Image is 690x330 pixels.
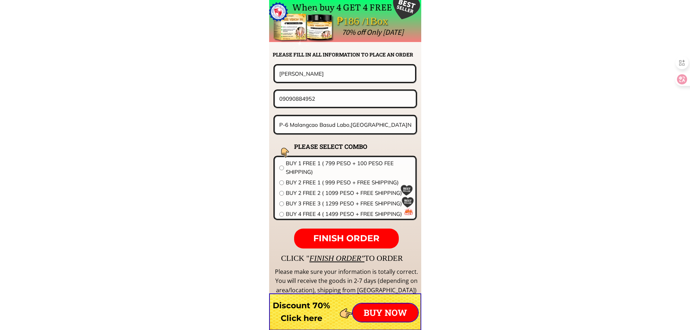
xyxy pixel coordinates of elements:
[337,13,409,30] div: ₱186 /1Box
[277,116,414,133] input: Address
[277,66,413,82] input: Your name
[313,233,380,243] span: FINISH ORDER
[309,254,364,263] span: FINISH ORDER"
[269,299,334,325] h3: Discount 70% Click here
[286,159,411,176] span: BUY 1 FREE 1 ( 799 PESO + 100 PESO FEE SHIPPING)
[277,91,413,106] input: Phone number
[273,51,421,59] h2: PLEASE FILL IN ALL INFORMATION TO PLACE AN ORDER
[353,304,418,322] p: BUY NOW
[286,199,411,208] span: BUY 3 FREE 3 ( 1299 PESO + FREE SHIPPING)
[281,252,614,264] div: CLICK " TO ORDER
[286,178,411,187] span: BUY 2 FREE 1 ( 999 PESO + FREE SHIPPING)
[286,210,411,218] span: BUY 4 FREE 4 ( 1499 PESO + FREE SHIPPING)
[286,189,411,197] span: BUY 2 FREE 2 ( 1099 PESO + FREE SHIPPING)
[294,142,385,151] h2: PLEASE SELECT COMBO
[274,267,419,295] div: Please make sure your information is totally correct. You will receive the goods in 2-7 days (dep...
[342,26,565,38] div: 70% off Only [DATE]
